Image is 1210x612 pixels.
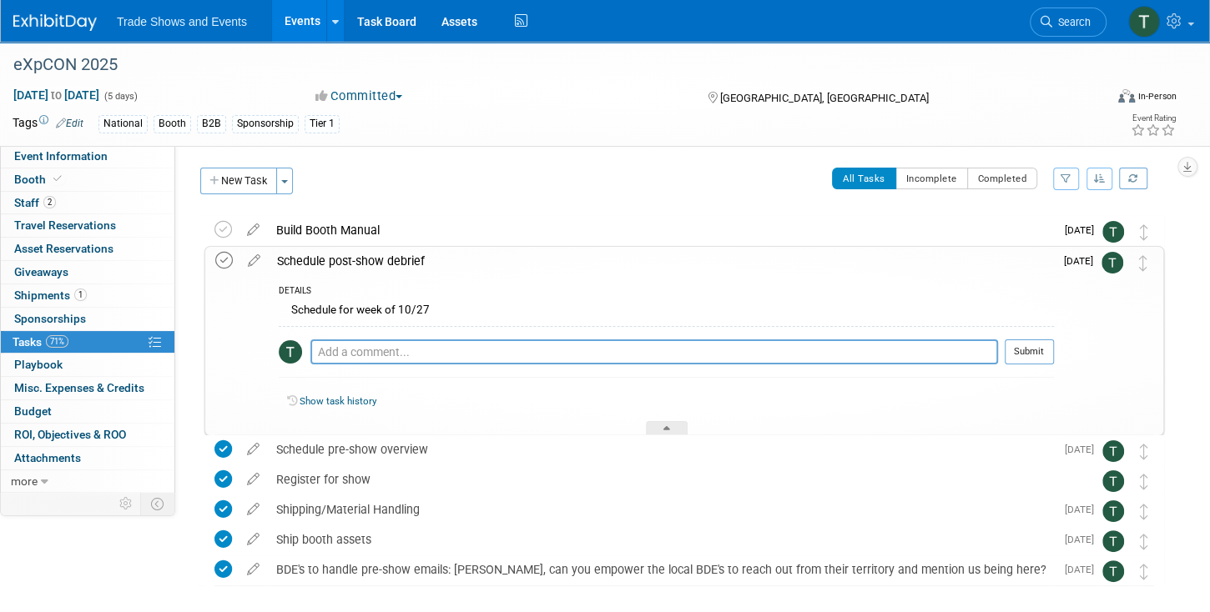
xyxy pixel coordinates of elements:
[1102,500,1124,522] img: Tiff Wagner
[1,284,174,307] a: Shipments1
[1065,564,1102,575] span: [DATE]
[232,115,299,133] div: Sponsorship
[13,335,68,349] span: Tasks
[43,196,56,208] span: 2
[1,331,174,354] a: Tasks71%
[1052,16,1091,28] span: Search
[14,288,87,302] span: Shipments
[1140,564,1148,579] i: Move task
[1140,444,1148,459] i: Move task
[300,395,376,407] a: Show task history
[1065,534,1102,545] span: [DATE]
[268,555,1055,584] div: BDE's to handle pre-show emails: [PERSON_NAME], can you empower the local BDE's to reach out from...
[1128,6,1160,38] img: Tiff Wagner
[14,381,144,394] span: Misc. Expenses & Credits
[1,424,174,446] a: ROI, Objectives & ROO
[14,451,81,464] span: Attachments
[1064,255,1102,267] span: [DATE]
[305,115,340,133] div: Tier 1
[1140,504,1148,519] i: Move task
[1,354,174,376] a: Playbook
[239,253,269,268] a: edit
[56,118,83,129] a: Edit
[720,92,929,104] span: [GEOGRAPHIC_DATA], [GEOGRAPHIC_DATA]
[832,168,896,189] button: All Tasks
[1131,114,1176,123] div: Event Rating
[1102,560,1124,582] img: Tiff Wagner
[14,265,68,278] span: Giveaways
[1102,530,1124,552] img: Tiff Wagner
[239,223,268,238] a: edit
[1118,89,1135,103] img: Format-Inperson.png
[200,168,277,194] button: New Task
[1140,474,1148,489] i: Move task
[1,168,174,191] a: Booth
[14,173,65,186] span: Booth
[239,562,268,577] a: edit
[1004,87,1177,112] div: Event Format
[1005,339,1054,364] button: Submit
[11,474,38,488] span: more
[1,214,174,237] a: Travel Reservations
[103,91,138,102] span: (5 days)
[1140,224,1148,240] i: Move task
[46,335,68,348] span: 71%
[1119,168,1147,189] a: Refresh
[13,88,100,103] span: [DATE] [DATE]
[48,88,64,102] span: to
[895,168,968,189] button: Incomplete
[98,115,148,133] div: National
[1,377,174,399] a: Misc. Expenses & Credits
[268,495,1055,524] div: Shipping/Material Handling
[1102,252,1123,273] img: Tiff Wagner
[141,493,175,514] td: Toggle Event Tabs
[1065,504,1102,515] span: [DATE]
[268,435,1055,464] div: Schedule pre-show overview
[239,532,268,547] a: edit
[239,502,268,517] a: edit
[1139,255,1147,271] i: Move task
[1102,470,1124,492] img: Tiff Wagner
[74,288,87,301] span: 1
[8,50,1077,80] div: eXpCON 2025
[239,442,268,457] a: edit
[197,115,226,133] div: B2B
[268,525,1055,554] div: Ship booth assets
[1,145,174,168] a: Event Information
[14,404,52,418] span: Budget
[967,168,1038,189] button: Completed
[154,115,191,133] div: Booth
[268,465,1069,494] div: Register for show
[279,285,1054,299] div: DETAILS
[14,358,63,371] span: Playbook
[14,196,56,209] span: Staff
[1,400,174,423] a: Budget
[14,312,86,325] span: Sponsorships
[13,114,83,133] td: Tags
[279,340,302,364] img: Tiff Wagner
[53,174,62,183] i: Booth reservation complete
[13,14,97,31] img: ExhibitDay
[1030,8,1107,37] a: Search
[239,472,268,487] a: edit
[1065,444,1102,455] span: [DATE]
[1102,440,1124,462] img: Tiff Wagner
[14,149,108,163] span: Event Information
[117,15,247,28] span: Trade Shows and Events
[14,218,116,232] span: Travel Reservations
[1,192,174,214] a: Staff2
[14,428,126,441] span: ROI, Objectives & ROO
[1,238,174,260] a: Asset Reservations
[1,308,174,330] a: Sponsorships
[268,216,1055,244] div: Build Booth Manual
[1102,221,1124,243] img: Tiff Wagner
[1140,534,1148,549] i: Move task
[279,299,1054,325] div: Schedule for week of 10/27
[1,447,174,469] a: Attachments
[1065,224,1102,236] span: [DATE]
[1,470,174,493] a: more
[112,493,141,514] td: Personalize Event Tab Strip
[269,247,1054,275] div: Schedule post-show debrief
[1,261,174,283] a: Giveaways
[14,242,113,255] span: Asset Reservations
